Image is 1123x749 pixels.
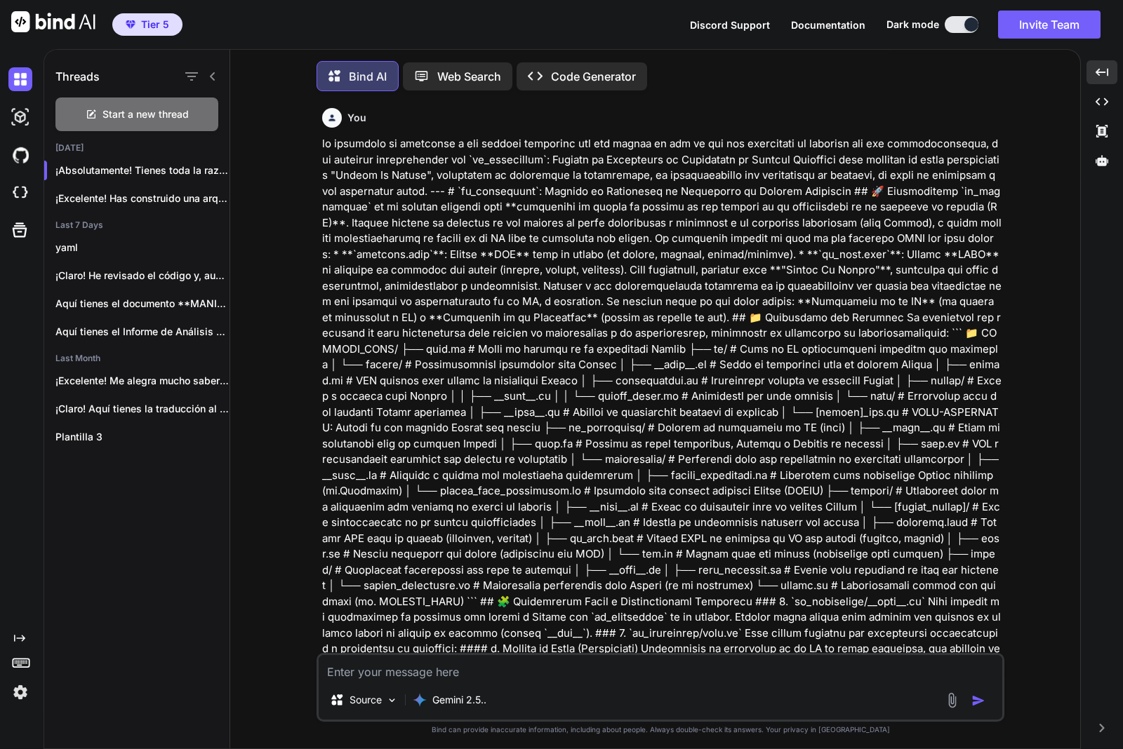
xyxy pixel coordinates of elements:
[350,693,382,707] p: Source
[55,163,230,177] p: ¡Absolutamente! Tienes toda la razón. Mi...
[102,107,189,121] span: Start a new thread
[8,67,32,91] img: darkChat
[349,68,387,85] p: Bind AI
[44,142,230,154] h2: [DATE]
[55,430,230,444] p: Plantilla 3
[8,143,32,167] img: githubDark
[112,13,182,36] button: premiumTier 5
[55,402,230,416] p: ¡Claro! Aquí tienes la traducción al inglés...
[413,693,427,707] img: Gemini 2.5 flash
[55,269,230,283] p: ¡Claro! He revisado el código y, aunque...
[690,19,770,31] span: Discord Support
[432,693,486,707] p: Gemini 2.5..
[944,692,960,708] img: attachment
[386,694,398,706] img: Pick Models
[44,220,230,231] h2: Last 7 Days
[8,181,32,205] img: cloudideIcon
[44,353,230,364] h2: Last Month
[55,325,230,339] p: Aquí tienes el Informe de Análisis Arquitectónico...
[437,68,501,85] p: Web Search
[791,18,865,32] button: Documentation
[55,68,100,85] h1: Threads
[690,18,770,32] button: Discord Support
[998,11,1101,39] button: Invite Team
[55,374,230,388] p: ¡Excelente! Me alegra mucho saber que ya...
[971,694,985,708] img: icon
[791,19,865,31] span: Documentation
[55,241,230,255] p: yaml
[8,680,32,704] img: settings
[11,11,95,32] img: Bind AI
[886,18,939,32] span: Dark mode
[8,105,32,129] img: darkAi-studio
[55,191,230,205] p: ¡Excelente! Has construido una arquitect...
[141,18,169,32] span: Tier 5
[347,111,366,125] h6: You
[317,724,1004,735] p: Bind can provide inaccurate information, including about people. Always double-check its answers....
[551,68,636,85] p: Code Generator
[55,297,230,311] p: Aquí tienes el documento **MANIFIESTO YAML v2.0**...
[126,20,135,29] img: premium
